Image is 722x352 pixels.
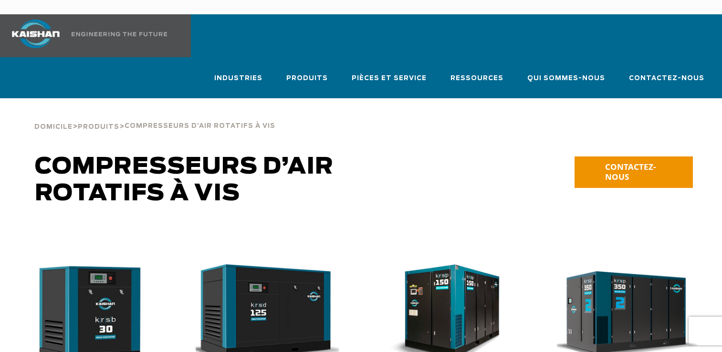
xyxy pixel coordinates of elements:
a: Pièces et service [352,66,427,98]
span: Compresseurs d’air rotatifs à vis [35,155,334,205]
a: Produits [286,66,328,98]
div: > > [34,98,275,135]
span: Produits [286,73,328,84]
span: Qui sommes-nous [527,73,605,84]
a: Produits [78,122,119,131]
span: Domicile [34,124,73,130]
a: CONTACTEZ-NOUS [575,156,693,188]
img: Ingénierie de l’avenir [72,32,167,36]
a: Industries [214,66,262,98]
a: Qui sommes-nous [527,66,605,98]
a: Domicile [34,122,73,131]
a: Ressources [450,66,503,98]
a: Contactez-nous [629,66,704,98]
span: Contactez-nous [629,73,704,84]
span: Produits [78,124,119,130]
span: Pièces et service [352,73,427,84]
span: Industries [214,73,262,84]
span: CONTACTEZ-NOUS [605,161,656,182]
span: Ressources [450,73,503,84]
span: Compresseurs d’air rotatifs à vis [125,123,275,129]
